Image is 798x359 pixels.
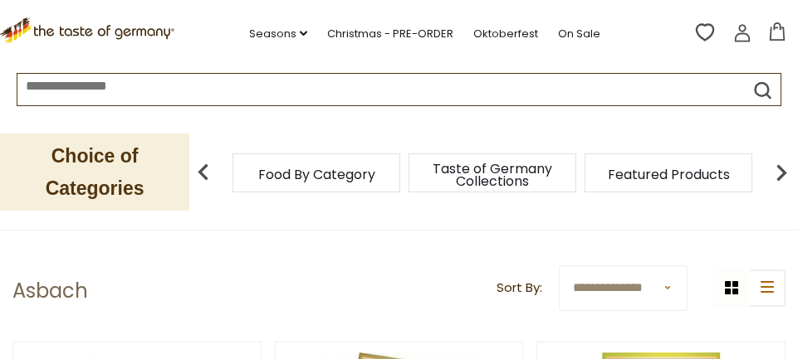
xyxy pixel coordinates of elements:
[608,168,730,181] a: Featured Products
[327,25,453,43] a: Christmas - PRE-ORDER
[258,168,375,181] a: Food By Category
[249,25,307,43] a: Seasons
[765,156,798,189] img: next arrow
[558,25,600,43] a: On Sale
[187,156,220,189] img: previous arrow
[497,278,542,298] label: Sort By:
[12,279,88,303] h1: Asbach
[426,163,559,187] a: Taste of Germany Collections
[473,25,538,43] a: Oktoberfest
